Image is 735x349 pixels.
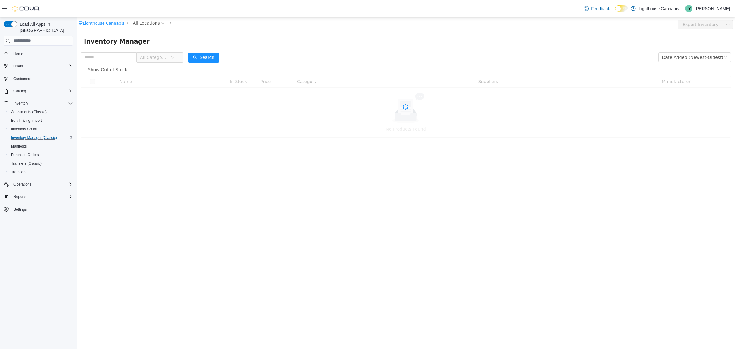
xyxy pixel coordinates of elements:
button: Home [1,49,75,58]
button: Reports [11,193,29,200]
span: Feedback [591,6,610,12]
span: Catalog [13,89,26,94]
button: Purchase Orders [6,151,75,159]
button: Settings [1,205,75,213]
span: Settings [13,207,27,212]
a: Customers [11,75,34,82]
p: | [681,5,683,12]
span: Reports [11,193,73,200]
p: Lighthouse Cannabis [639,5,679,12]
i: icon: down [647,38,651,42]
span: Bulk Pricing Import [9,117,73,124]
button: Transfers [6,168,75,176]
span: Catalog [11,87,73,95]
p: [PERSON_NAME] [695,5,730,12]
span: Users [13,64,23,69]
span: Users [11,63,73,70]
span: Operations [13,182,32,187]
span: Customers [13,76,31,81]
span: Reports [13,194,26,199]
a: Inventory Manager (Classic) [9,134,59,141]
iframe: To enrich screen reader interactions, please activate Accessibility in Grammarly extension settings [77,17,735,349]
span: Load All Apps in [GEOGRAPHIC_DATA] [17,21,73,33]
button: Operations [11,181,34,188]
span: Inventory Count [11,127,37,132]
span: JY [687,5,691,12]
a: Home [11,50,26,58]
button: Manifests [6,142,75,151]
button: Transfers (Classic) [6,159,75,168]
button: Reports [1,192,75,201]
button: Users [1,62,75,71]
button: Inventory [1,99,75,108]
span: Home [13,52,23,56]
span: Inventory Manager (Classic) [11,135,57,140]
button: Customers [1,74,75,83]
button: Inventory Count [6,125,75,133]
span: Purchase Orders [11,152,39,157]
span: Manifests [11,144,27,149]
span: Inventory [11,100,73,107]
button: Adjustments (Classic) [6,108,75,116]
button: Catalog [11,87,28,95]
i: icon: down [94,38,98,42]
button: Inventory [11,100,31,107]
span: Adjustments (Classic) [11,109,47,114]
a: Adjustments (Classic) [9,108,49,116]
span: Inventory Manager (Classic) [9,134,73,141]
img: Cova [12,6,40,12]
div: Jessie Yao [685,5,692,12]
span: Show Out of Stock [9,50,53,55]
a: Settings [11,206,29,213]
span: Operations [11,181,73,188]
nav: Complex example [4,47,73,230]
a: Purchase Orders [9,151,41,159]
a: Transfers (Classic) [9,160,44,167]
a: Inventory Count [9,125,40,133]
span: Home [11,50,73,58]
span: Inventory Count [9,125,73,133]
span: Transfers [11,170,26,174]
span: Transfers [9,168,73,176]
input: Dark Mode [615,5,628,12]
span: Adjustments (Classic) [9,108,73,116]
span: Transfers (Classic) [11,161,42,166]
span: Settings [11,205,73,213]
span: Transfers (Classic) [9,160,73,167]
div: Date Added (Newest-Oldest) [586,35,647,44]
button: icon: searchSearch [111,35,143,45]
span: Inventory [13,101,28,106]
a: Manifests [9,143,29,150]
a: Transfers [9,168,29,176]
a: Bulk Pricing Import [9,117,44,124]
button: Bulk Pricing Import [6,116,75,125]
button: Operations [1,180,75,189]
span: Purchase Orders [9,151,73,159]
span: Manifests [9,143,73,150]
a: Feedback [581,2,612,15]
span: Bulk Pricing Import [11,118,42,123]
button: Inventory Manager (Classic) [6,133,75,142]
button: Catalog [1,87,75,95]
span: Customers [11,75,73,82]
button: Users [11,63,25,70]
